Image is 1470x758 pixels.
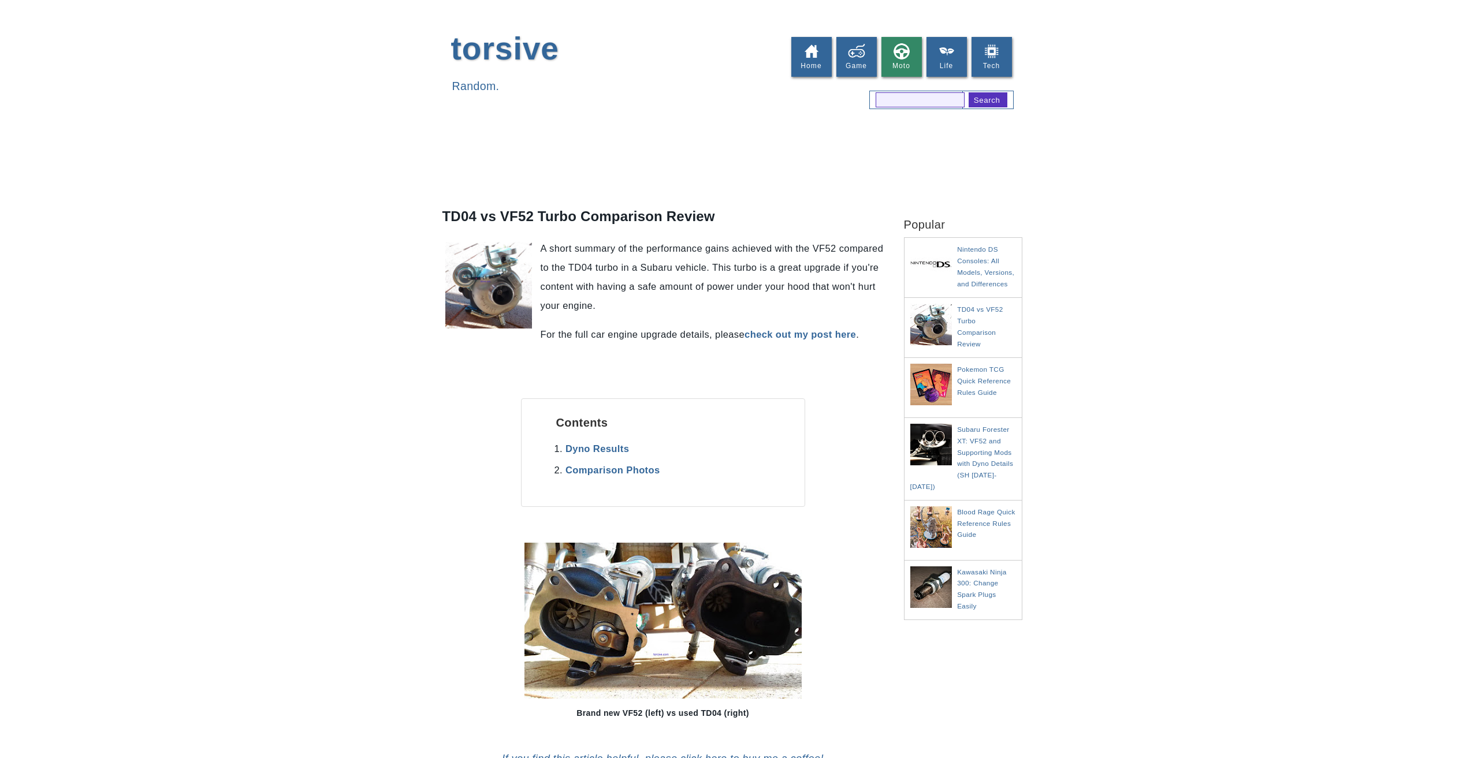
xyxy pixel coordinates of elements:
[556,416,770,430] h2: Contents
[910,364,955,405] img: Pokemon TCG Quick Reference Rules Guide
[442,207,884,226] h1: TD04 vs VF52 Turbo Comparison Review
[972,37,1012,77] a: Tech
[451,31,559,66] a: torsive
[957,365,1011,396] a: Pokemon TCG Quick Reference Rules Guide
[565,465,660,475] a: Comparison Photos
[957,568,1007,610] a: Kawasaki Ninja 300: Change Spark Plugs Easily
[442,239,884,315] p: A short summary of the performance gains achieved with the VF52 compared to the TD04 turbo in a S...
[910,424,955,465] img: Subaru Forester XT: VF52 and Supporting Mods with Dyno Details (SH 2008-2012)
[440,132,860,184] iframe: Advertisement
[745,329,856,339] a: check out my post here
[848,43,865,60] img: game.png
[803,43,820,60] img: home%2Bicon.png
[938,43,955,60] img: plant_icon.png
[983,43,1000,60] img: electronics_icon.png
[910,566,955,608] img: Kawasaki Ninja 300: Change Spark Plugs Easily
[445,242,532,328] img: VF52 turbo subaru
[524,543,802,699] img: VF52 vs TD04
[893,43,910,60] img: steering_wheel_icon.png
[876,92,965,107] input: search
[910,304,955,345] img: TD04 vs VF52 Turbo Comparison Review
[904,637,1019,753] iframe: Advertisement
[791,37,832,77] a: Home
[442,325,884,344] p: For the full car engine upgrade details, please .
[475,705,850,729] div: Brand new VF52 (left) vs used TD04 (right)
[969,92,1007,107] input: search
[957,305,1003,348] a: TD04 vs VF52 Turbo Comparison Review
[904,201,1022,231] h2: Popular
[957,508,1015,539] a: Blood Rage Quick Reference Rules Guide
[881,37,922,77] a: Moto
[910,244,955,285] img: Nintendo DS Consoles: All Models, Versions, and Differences
[926,37,967,77] a: Life
[565,443,629,454] a: Dyno Results
[957,245,1014,287] a: Nintendo DS Consoles: All Models, Versions, and Differences
[910,506,955,548] img: Blood Rage Quick Reference Rules Guide
[836,37,877,77] a: Game
[910,425,1014,490] a: Subaru Forester XT: VF52 and Supporting Mods with Dyno Details (SH [DATE]-[DATE])
[452,80,500,92] span: Random.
